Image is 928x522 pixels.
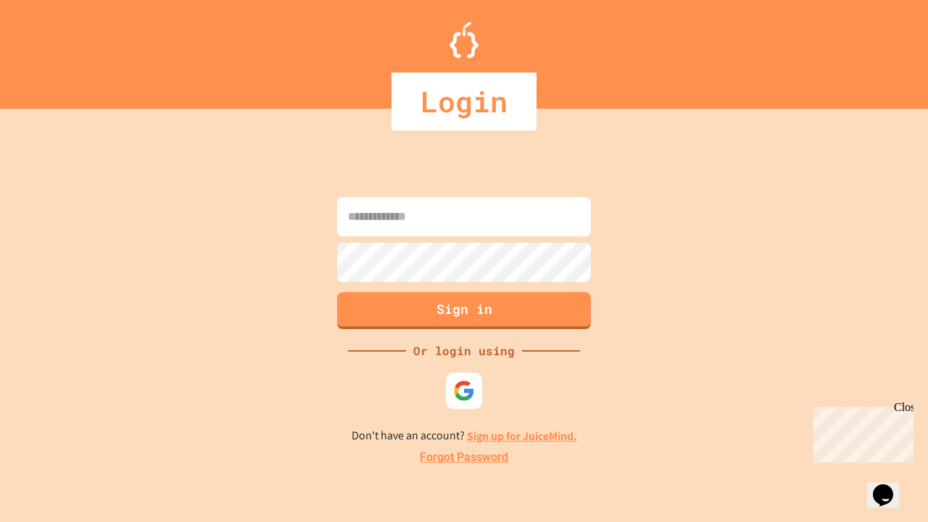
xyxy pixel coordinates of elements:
p: Don't have an account? [352,427,577,445]
div: Or login using [406,342,522,360]
img: Logo.svg [449,22,478,58]
a: Forgot Password [420,449,508,466]
iframe: chat widget [867,464,913,507]
iframe: chat widget [808,401,913,463]
img: google-icon.svg [453,380,475,402]
a: Sign up for JuiceMind. [467,428,577,444]
div: Login [391,72,536,130]
button: Sign in [337,292,591,329]
div: Chat with us now!Close [6,6,100,92]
